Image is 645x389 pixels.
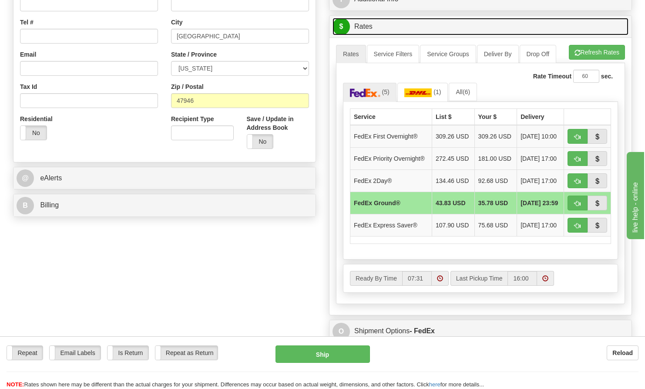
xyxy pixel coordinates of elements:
th: Your $ [474,108,517,125]
label: Last Pickup Time [450,271,508,286]
label: State / Province [171,50,217,59]
span: @ [17,169,34,187]
label: Recipient Type [171,115,214,123]
a: Drop Off [520,45,557,63]
td: 35.78 USD [474,192,517,214]
label: Zip / Postal [171,82,204,91]
a: Deliver By [477,45,519,63]
span: [DATE] 10:00 [521,132,557,141]
label: Tel # [20,18,34,27]
a: Service Filters [367,45,420,63]
a: @ eAlerts [17,169,312,187]
label: Email [20,50,36,59]
td: 134.46 USD [432,169,475,192]
th: Delivery [517,108,564,125]
a: OShipment Options- FedEx [333,322,628,340]
a: Rates [336,45,366,63]
span: B [17,197,34,214]
button: Ship [275,345,370,363]
td: 43.83 USD [432,192,475,214]
strong: - FedEx [410,327,435,335]
span: eAlerts [40,174,62,182]
b: Reload [612,349,633,356]
span: (6) [463,88,470,95]
td: FedEx Express Saver® [350,214,432,236]
img: FedEx Express® [350,88,380,97]
td: 309.26 USD [432,125,475,148]
td: 272.45 USD [432,147,475,169]
span: Billing [40,201,59,209]
button: Refresh Rates [569,45,625,60]
a: Service Groups [420,45,476,63]
img: DHL [404,88,432,97]
td: 309.26 USD [474,125,517,148]
a: B Billing [17,196,312,214]
span: [DATE] 23:59 [521,199,558,207]
label: No [247,135,273,149]
span: O [333,323,350,340]
span: [DATE] 17:00 [521,176,557,185]
td: 181.00 USD [474,147,517,169]
label: Ready By Time [350,271,402,286]
div: live help - online [7,5,81,16]
span: NOTE: [7,381,24,388]
label: Residential [20,115,53,123]
th: List $ [432,108,475,125]
th: Service [350,108,432,125]
label: Email Labels [50,346,101,360]
td: FedEx Priority Overnight® [350,147,432,169]
td: FedEx 2Day® [350,169,432,192]
label: Is Return [107,346,148,360]
td: 75.68 USD [474,214,517,236]
span: $ [333,18,350,35]
label: Repeat as Return [155,346,218,360]
label: Tax Id [20,82,37,91]
a: here [429,381,440,388]
label: sec. [601,72,613,81]
span: [DATE] 17:00 [521,154,557,163]
button: Reload [607,345,638,360]
span: [DATE] 17:00 [521,221,557,230]
label: Repeat [7,346,43,360]
label: City [171,18,182,27]
label: Save / Update in Address Book [247,115,309,132]
a: $Rates [333,18,628,36]
td: FedEx Ground® [350,192,432,214]
a: All [449,83,477,101]
label: No [20,126,47,140]
td: 92.68 USD [474,169,517,192]
label: Rate Timeout [533,72,571,81]
td: 107.90 USD [432,214,475,236]
iframe: chat widget [625,150,644,239]
span: (1) [433,88,441,95]
td: FedEx First Overnight® [350,125,432,148]
span: (5) [382,88,390,95]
